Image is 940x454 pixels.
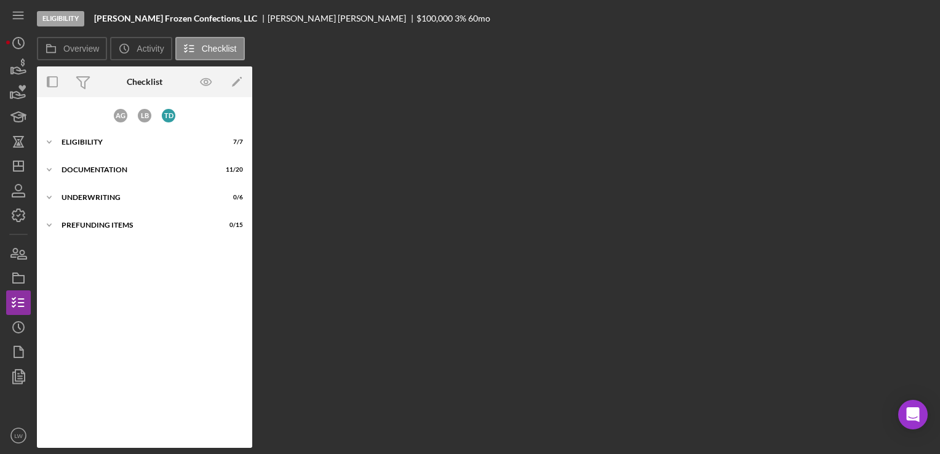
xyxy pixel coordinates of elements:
[62,138,212,146] div: Eligibility
[110,37,172,60] button: Activity
[175,37,245,60] button: Checklist
[268,14,416,23] div: [PERSON_NAME] [PERSON_NAME]
[898,400,928,429] div: Open Intercom Messenger
[63,44,99,54] label: Overview
[127,77,162,87] div: Checklist
[455,14,466,23] div: 3 %
[221,221,243,229] div: 0 / 15
[62,194,212,201] div: Underwriting
[137,44,164,54] label: Activity
[221,194,243,201] div: 0 / 6
[62,221,212,229] div: Prefunding Items
[221,166,243,173] div: 11 / 20
[416,13,453,23] span: $100,000
[62,166,212,173] div: Documentation
[202,44,237,54] label: Checklist
[37,37,107,60] button: Overview
[221,138,243,146] div: 7 / 7
[162,109,175,122] div: T D
[37,11,84,26] div: Eligibility
[138,109,151,122] div: L B
[468,14,490,23] div: 60 mo
[6,423,31,448] button: LW
[94,14,257,23] b: [PERSON_NAME] Frozen Confections, LLC
[14,432,23,439] text: LW
[114,109,127,122] div: A G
